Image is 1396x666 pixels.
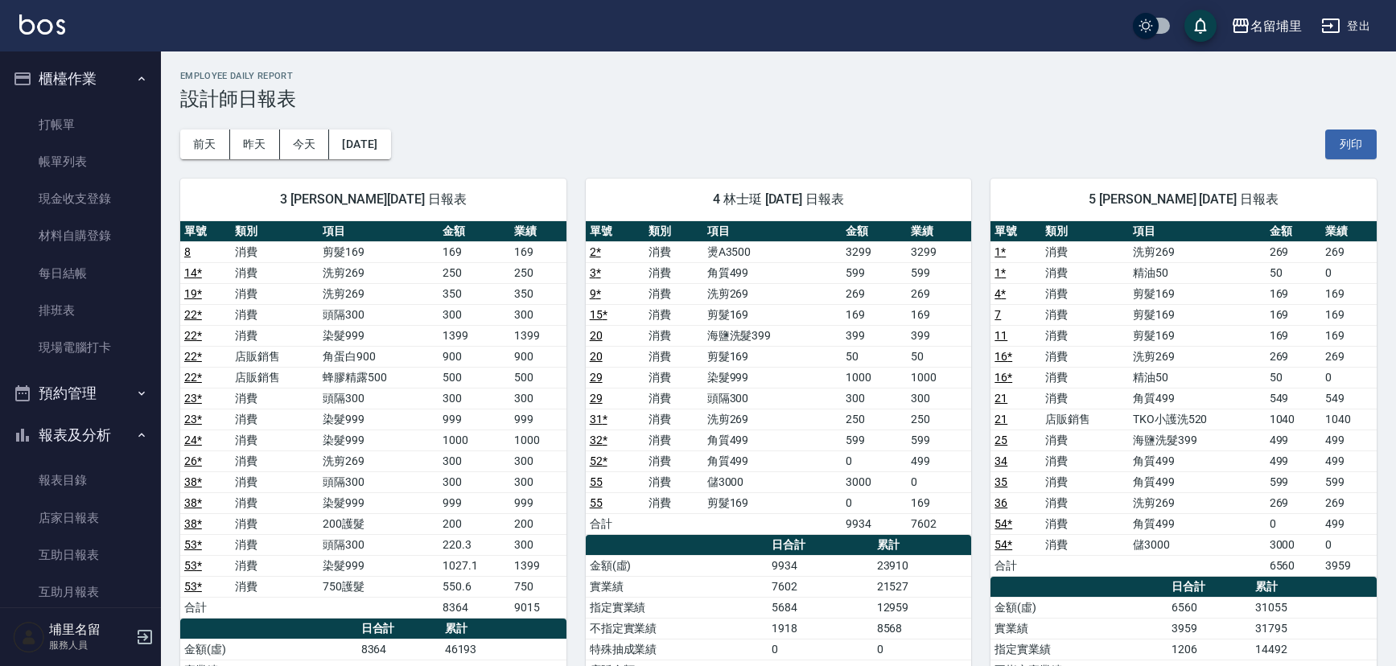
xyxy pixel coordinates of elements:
[590,371,603,384] a: 29
[990,597,1167,618] td: 金額(虛)
[1129,471,1266,492] td: 角質499
[990,221,1377,577] table: a dense table
[1266,471,1321,492] td: 599
[1266,409,1321,430] td: 1040
[1167,597,1251,618] td: 6560
[1010,191,1357,208] span: 5 [PERSON_NAME] [DATE] 日報表
[19,14,65,35] img: Logo
[1129,221,1266,242] th: 項目
[1321,450,1377,471] td: 499
[180,129,230,159] button: 前天
[1321,346,1377,367] td: 269
[1167,577,1251,598] th: 日合計
[1251,597,1377,618] td: 31055
[586,555,768,576] td: 金額(虛)
[510,262,566,283] td: 250
[184,245,191,258] a: 8
[1167,618,1251,639] td: 3959
[510,555,566,576] td: 1399
[439,513,510,534] td: 200
[644,388,703,409] td: 消費
[990,221,1041,242] th: 單號
[907,304,972,325] td: 169
[319,409,439,430] td: 染髮999
[703,471,842,492] td: 儲3000
[1129,241,1266,262] td: 洗剪269
[49,638,131,652] p: 服務人員
[644,241,703,262] td: 消費
[994,392,1007,405] a: 21
[231,367,319,388] td: 店販銷售
[590,392,603,405] a: 29
[231,283,319,304] td: 消費
[644,221,703,242] th: 類別
[439,346,510,367] td: 900
[510,346,566,367] td: 900
[510,367,566,388] td: 500
[439,325,510,346] td: 1399
[1321,471,1377,492] td: 599
[907,492,972,513] td: 169
[644,346,703,367] td: 消費
[357,639,441,660] td: 8364
[644,450,703,471] td: 消費
[319,262,439,283] td: 洗剪269
[1251,639,1377,660] td: 14492
[768,555,872,576] td: 9934
[842,492,907,513] td: 0
[180,221,566,619] table: a dense table
[644,325,703,346] td: 消費
[329,129,390,159] button: [DATE]
[1266,221,1321,242] th: 金額
[1041,388,1129,409] td: 消費
[907,283,972,304] td: 269
[439,597,510,618] td: 8364
[703,221,842,242] th: 項目
[644,471,703,492] td: 消費
[842,221,907,242] th: 金額
[842,325,907,346] td: 399
[1321,492,1377,513] td: 269
[231,346,319,367] td: 店販銷售
[1251,618,1377,639] td: 31795
[768,535,872,556] th: 日合計
[510,325,566,346] td: 1399
[439,492,510,513] td: 999
[907,262,972,283] td: 599
[510,471,566,492] td: 300
[280,129,330,159] button: 今天
[510,241,566,262] td: 169
[319,241,439,262] td: 剪髮169
[1129,283,1266,304] td: 剪髮169
[907,471,972,492] td: 0
[644,430,703,450] td: 消費
[994,454,1007,467] a: 34
[907,430,972,450] td: 599
[586,221,644,242] th: 單號
[1321,241,1377,262] td: 269
[1041,471,1129,492] td: 消費
[1321,409,1377,430] td: 1040
[441,639,566,660] td: 46193
[180,597,231,618] td: 合計
[644,492,703,513] td: 消費
[590,496,603,509] a: 55
[842,513,907,534] td: 9934
[768,618,872,639] td: 1918
[1129,492,1266,513] td: 洗剪269
[6,573,154,610] a: 互助月報表
[1321,555,1377,576] td: 3959
[1266,492,1321,513] td: 269
[510,576,566,597] td: 750
[907,346,972,367] td: 50
[703,492,842,513] td: 剪髮169
[1129,304,1266,325] td: 剪髮169
[994,434,1007,446] a: 25
[1041,492,1129,513] td: 消費
[768,639,872,660] td: 0
[357,619,441,639] th: 日合計
[994,413,1007,425] a: 21
[319,221,439,242] th: 項目
[586,576,768,597] td: 實業績
[180,639,357,660] td: 金額(虛)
